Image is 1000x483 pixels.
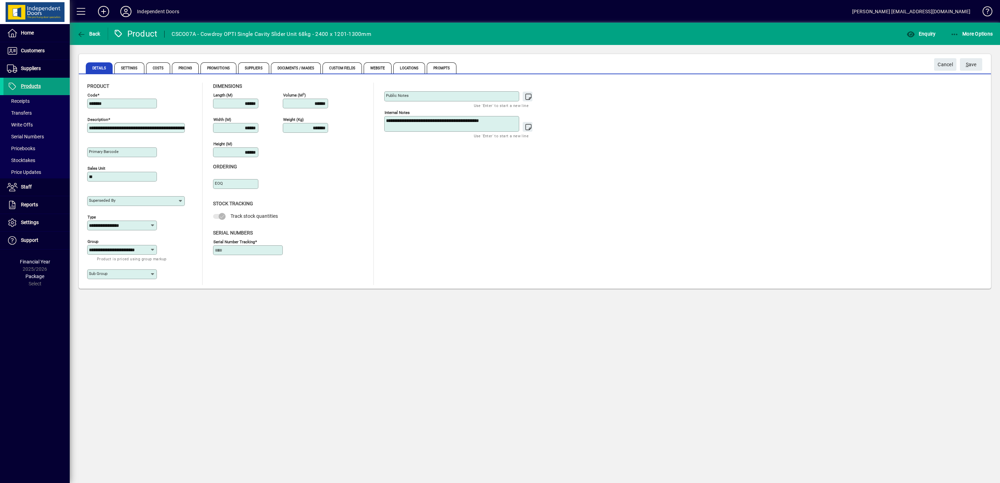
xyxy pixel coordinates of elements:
[386,93,409,98] mat-label: Public Notes
[21,48,45,53] span: Customers
[137,6,179,17] div: Independent Doors
[113,28,158,39] div: Product
[283,93,306,98] mat-label: Volume (m )
[323,62,362,74] span: Custom Fields
[3,178,70,196] a: Staff
[21,83,41,89] span: Products
[3,143,70,154] a: Pricebooks
[213,93,233,98] mat-label: Length (m)
[385,110,410,115] mat-label: Internal Notes
[474,132,529,140] mat-hint: Use 'Enter' to start a new line
[25,274,44,279] span: Package
[474,101,529,109] mat-hint: Use 'Enter' to start a new line
[88,117,108,122] mat-label: Description
[89,271,107,276] mat-label: Sub group
[3,119,70,131] a: Write Offs
[393,62,425,74] span: Locations
[213,201,253,206] span: Stock Tracking
[3,131,70,143] a: Serial Numbers
[213,141,232,146] mat-label: Height (m)
[20,259,50,264] span: Financial Year
[7,110,32,116] span: Transfers
[7,134,44,139] span: Serial Numbers
[21,30,34,36] span: Home
[21,237,38,243] span: Support
[88,239,98,244] mat-label: Group
[7,122,33,128] span: Write Offs
[21,202,38,207] span: Reports
[3,232,70,249] a: Support
[283,117,304,122] mat-label: Weight (Kg)
[7,158,35,163] span: Stocktakes
[7,98,30,104] span: Receipts
[75,28,102,40] button: Back
[97,255,166,263] mat-hint: Product is priced using group markup
[7,146,35,151] span: Pricebooks
[238,62,269,74] span: Suppliers
[88,166,105,171] mat-label: Sales unit
[213,230,253,236] span: Serial Numbers
[3,196,70,214] a: Reports
[213,83,242,89] span: Dimensions
[89,198,115,203] mat-label: Superseded by
[77,31,100,37] span: Back
[213,117,231,122] mat-label: Width (m)
[960,58,982,71] button: Save
[213,239,255,244] mat-label: Serial Number tracking
[303,92,304,95] sup: 3
[966,62,969,67] span: S
[3,214,70,231] a: Settings
[949,28,995,40] button: More Options
[364,62,392,74] span: Website
[3,60,70,77] a: Suppliers
[7,169,41,175] span: Price Updates
[905,28,937,40] button: Enquiry
[92,5,115,18] button: Add
[3,154,70,166] a: Stocktakes
[3,166,70,178] a: Price Updates
[852,6,970,17] div: [PERSON_NAME] [EMAIL_ADDRESS][DOMAIN_NAME]
[21,66,41,71] span: Suppliers
[938,59,953,70] span: Cancel
[89,149,119,154] mat-label: Primary barcode
[977,1,991,24] a: Knowledge Base
[934,58,956,71] button: Cancel
[114,62,144,74] span: Settings
[907,31,935,37] span: Enquiry
[70,28,108,40] app-page-header-button: Back
[146,62,171,74] span: Costs
[172,62,199,74] span: Pricing
[213,164,237,169] span: Ordering
[3,24,70,42] a: Home
[3,107,70,119] a: Transfers
[271,62,321,74] span: Documents / Images
[172,29,371,40] div: CSCO07A - Cowdroy OPTI Single Cavity Slider Unit 68kg - 2400 x 1201-1300mm
[200,62,236,74] span: Promotions
[115,5,137,18] button: Profile
[3,95,70,107] a: Receipts
[230,213,278,219] span: Track stock quantities
[87,83,109,89] span: Product
[966,59,977,70] span: ave
[21,220,39,225] span: Settings
[88,215,96,220] mat-label: Type
[21,184,32,190] span: Staff
[427,62,456,74] span: Prompts
[86,62,113,74] span: Details
[88,93,97,98] mat-label: Code
[215,181,223,186] mat-label: EOQ
[950,31,993,37] span: More Options
[3,42,70,60] a: Customers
